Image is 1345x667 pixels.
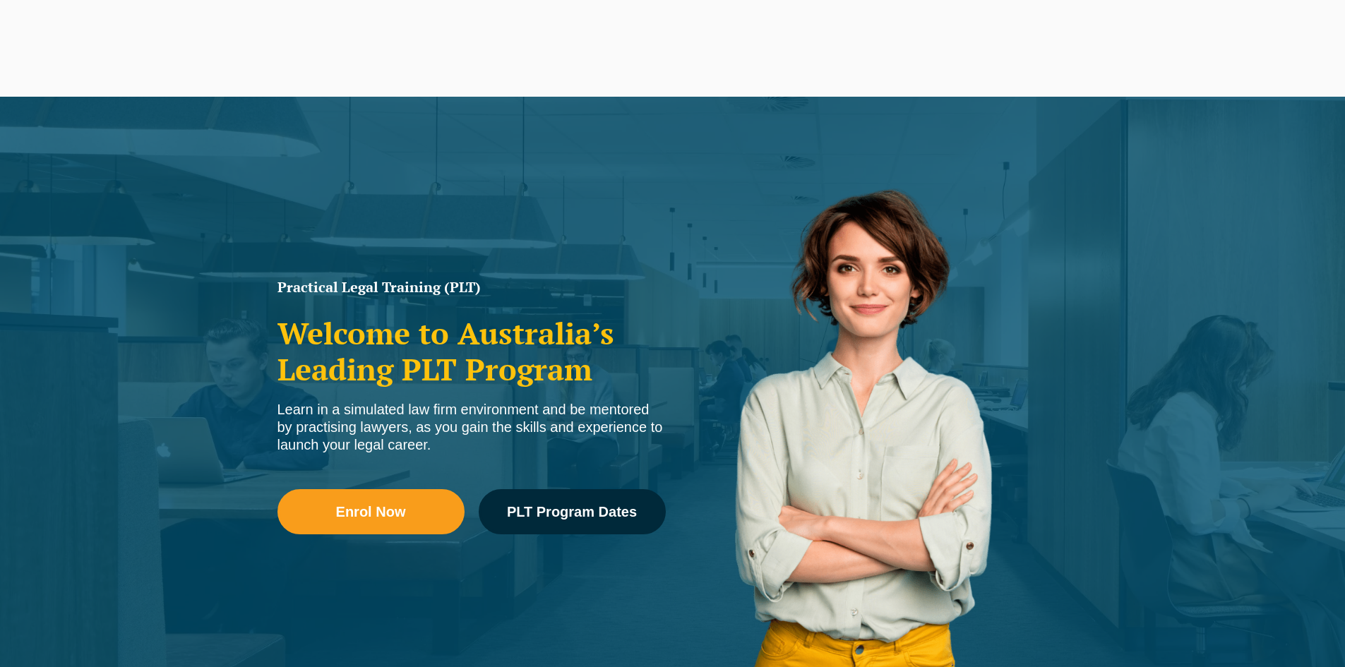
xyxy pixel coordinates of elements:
[277,280,666,294] h1: Practical Legal Training (PLT)
[336,505,406,519] span: Enrol Now
[507,505,637,519] span: PLT Program Dates
[277,316,666,387] h2: Welcome to Australia’s Leading PLT Program
[479,489,666,534] a: PLT Program Dates
[277,401,666,454] div: Learn in a simulated law firm environment and be mentored by practising lawyers, as you gain the ...
[277,489,465,534] a: Enrol Now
